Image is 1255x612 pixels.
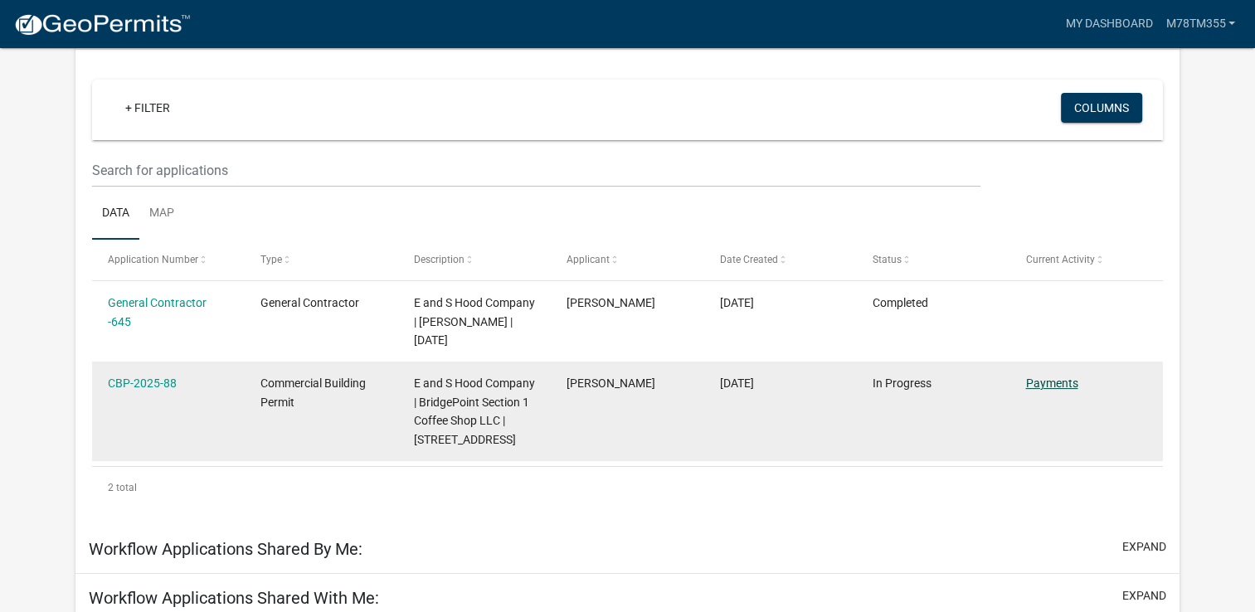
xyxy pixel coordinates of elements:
datatable-header-cell: Application Number [92,240,245,279]
span: E and S Hood Company | Mitchell Burnette | 12/31/2025 [414,296,535,347]
a: General Contractor -645 [108,296,207,328]
button: expand [1122,538,1166,556]
span: Application Number [108,254,198,265]
div: collapse [75,50,1180,525]
span: 06/16/2025 [720,376,754,390]
span: In Progress [873,376,932,390]
datatable-header-cell: Date Created [703,240,856,279]
div: 2 total [92,467,1164,508]
datatable-header-cell: Current Activity [1009,240,1162,279]
button: Columns [1061,93,1142,123]
span: Commercial Building Permit [260,376,366,409]
datatable-header-cell: Type [245,240,397,279]
span: Applicant [567,254,610,265]
datatable-header-cell: Description [398,240,551,279]
span: Type [260,254,282,265]
a: Data [92,187,139,240]
span: Status [873,254,902,265]
a: My Dashboard [1058,8,1159,40]
span: Completed [873,296,928,309]
span: Description [414,254,465,265]
button: expand [1122,587,1166,605]
a: Payments [1025,376,1077,390]
a: Map [139,187,184,240]
h5: Workflow Applications Shared By Me: [89,539,362,559]
a: CBP-2025-88 [108,376,177,390]
span: Mitchell Burnette [567,376,655,390]
datatable-header-cell: Applicant [551,240,703,279]
a: m78tm355 [1159,8,1242,40]
span: E and S Hood Company | BridgePoint Section 1 Coffee Shop LLC | 3020-3060 GOTTBRATH WAY [414,376,535,446]
span: Date Created [720,254,778,265]
span: General Contractor [260,296,359,309]
datatable-header-cell: Status [857,240,1009,279]
span: Mitchell Burnette [567,296,655,309]
h5: Workflow Applications Shared With Me: [89,588,379,608]
a: + Filter [112,93,183,123]
input: Search for applications [92,153,980,187]
span: Current Activity [1025,254,1094,265]
span: 06/16/2025 [720,296,754,309]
